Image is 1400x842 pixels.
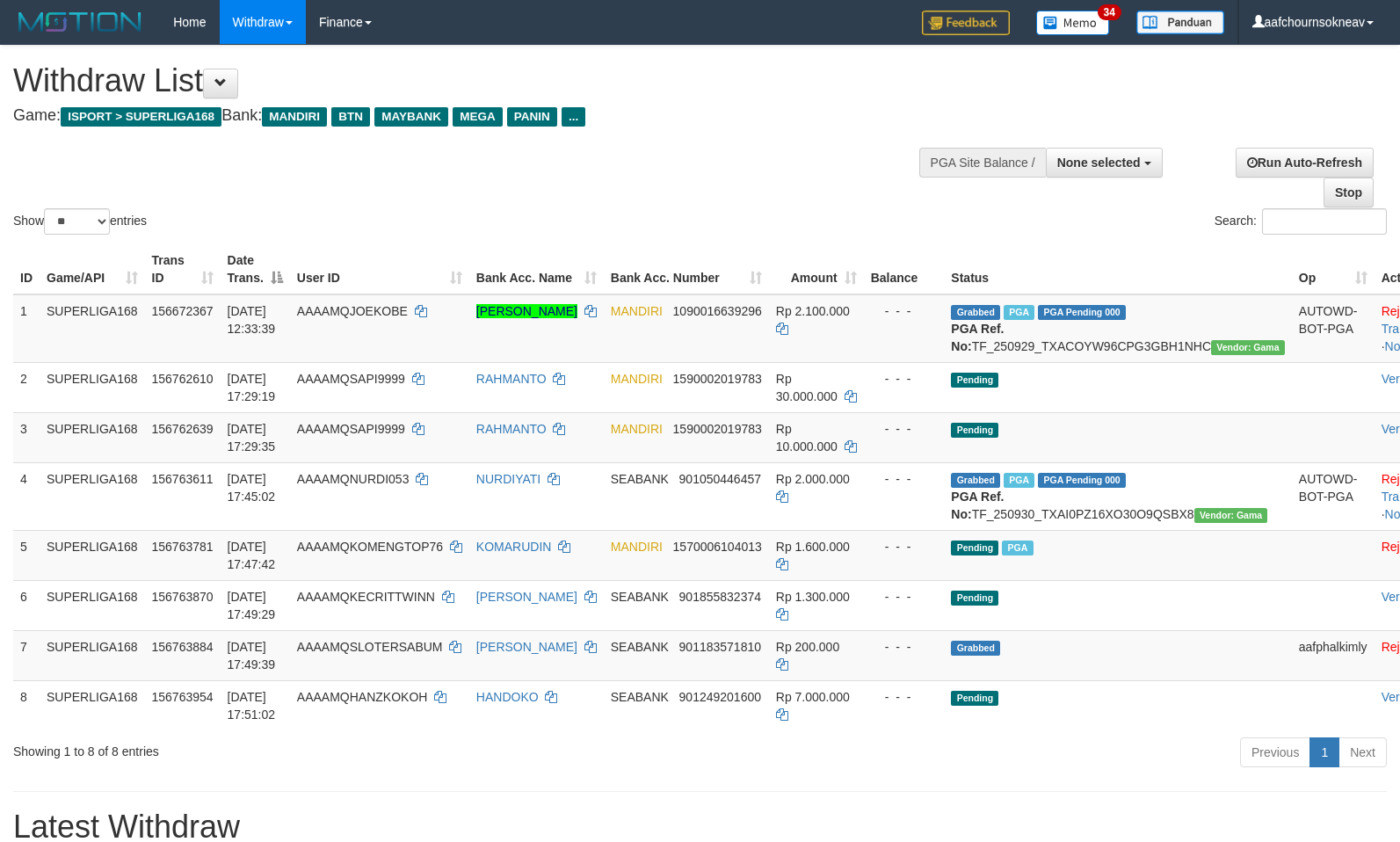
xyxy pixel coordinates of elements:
span: Rp 10.000.000 [776,422,838,454]
td: aafphalkimly [1292,630,1375,680]
div: - - - [871,538,938,555]
span: Pending [951,373,998,388]
img: panduan.png [1136,11,1224,34]
td: SUPERLIGA168 [40,294,145,363]
span: Rp 1.600.000 [776,540,850,554]
span: [DATE] 17:47:42 [228,540,276,571]
td: SUPERLIGA168 [40,362,145,412]
div: - - - [871,370,938,388]
input: Search: [1262,208,1387,235]
span: 156763954 [152,690,214,704]
span: SEABANK [611,472,669,486]
span: Grabbed [951,473,1000,488]
span: Copy 901249201600 to clipboard [679,690,761,704]
a: 1 [1309,737,1339,767]
a: NURDIYATI [476,472,540,486]
span: AAAAMQSAPI9999 [297,422,405,436]
span: Pending [951,691,998,706]
th: Bank Acc. Name: activate to sort column ascending [469,244,604,294]
span: SEABANK [611,590,669,604]
span: Vendor URL: https://trx31.1velocity.biz [1211,340,1285,355]
span: [DATE] 17:51:02 [228,690,276,722]
span: 156763870 [152,590,214,604]
div: - - - [871,588,938,606]
img: MOTION_logo.png [13,9,147,35]
th: Trans ID: activate to sort column ascending [145,244,221,294]
span: AAAAMQNURDI053 [297,472,410,486]
span: MANDIRI [611,422,663,436]
span: 34 [1098,4,1121,20]
a: Next [1338,737,1387,767]
span: Rp 2.100.000 [776,304,850,318]
span: Copy 1090016639296 to clipboard [673,304,762,318]
span: Copy 1590002019783 to clipboard [673,372,762,386]
button: None selected [1046,148,1163,178]
td: 1 [13,294,40,363]
a: Stop [1324,178,1374,207]
td: 4 [13,462,40,530]
td: SUPERLIGA168 [40,462,145,530]
span: Pending [951,591,998,606]
select: Showentries [44,208,110,235]
a: [PERSON_NAME] [476,640,577,654]
a: HANDOKO [476,690,539,704]
th: Bank Acc. Number: activate to sort column ascending [604,244,769,294]
a: Previous [1240,737,1310,767]
td: SUPERLIGA168 [40,530,145,580]
th: Status [944,244,1291,294]
img: Feedback.jpg [922,11,1010,35]
span: Copy 901183571810 to clipboard [679,640,761,654]
span: [DATE] 12:33:39 [228,304,276,336]
span: Copy 1590002019783 to clipboard [673,422,762,436]
span: Marked by aafheankoy [1002,541,1033,555]
span: 156763611 [152,472,214,486]
div: - - - [871,302,938,320]
b: PGA Ref. No: [951,322,1004,353]
label: Show entries [13,208,147,235]
a: KOMARUDIN [476,540,552,554]
span: Rp 7.000.000 [776,690,850,704]
span: [DATE] 17:29:19 [228,372,276,403]
div: Showing 1 to 8 of 8 entries [13,736,570,760]
td: 2 [13,362,40,412]
div: PGA Site Balance / [919,148,1046,178]
span: AAAAMQKOMENGTOP76 [297,540,443,554]
h4: Game: Bank: [13,107,916,125]
span: Copy 901855832374 to clipboard [679,590,761,604]
span: [DATE] 17:29:35 [228,422,276,454]
span: MANDIRI [262,107,327,127]
span: ISPORT > SUPERLIGA168 [61,107,221,127]
img: Button%20Memo.svg [1036,11,1110,35]
th: Amount: activate to sort column ascending [769,244,864,294]
a: [PERSON_NAME] [476,304,577,318]
span: AAAAMQHANZKOKOH [297,690,428,704]
span: [DATE] 17:45:02 [228,472,276,504]
th: Game/API: activate to sort column ascending [40,244,145,294]
span: None selected [1057,156,1141,170]
span: AAAAMQSLOTERSABUM [297,640,443,654]
td: 6 [13,580,40,630]
span: MANDIRI [611,540,663,554]
span: Rp 2.000.000 [776,472,850,486]
span: Copy 901050446457 to clipboard [679,472,761,486]
span: PGA Pending [1038,305,1126,320]
td: SUPERLIGA168 [40,680,145,730]
td: AUTOWD-BOT-PGA [1292,294,1375,363]
th: User ID: activate to sort column ascending [290,244,469,294]
span: Grabbed [951,641,1000,656]
a: RAHMANTO [476,372,547,386]
span: Marked by aafheankoy [1004,473,1034,488]
span: [DATE] 17:49:39 [228,640,276,671]
td: SUPERLIGA168 [40,412,145,462]
div: - - - [871,470,938,488]
span: Vendor URL: https://trx31.1velocity.biz [1194,508,1268,523]
h1: Withdraw List [13,63,916,98]
span: AAAAMQKECRITTWINN [297,590,435,604]
span: PANIN [507,107,557,127]
span: SEABANK [611,640,669,654]
td: TF_250929_TXACOYW96CPG3GBH1NHC [944,294,1291,363]
span: AAAAMQJOEKOBE [297,304,408,318]
label: Search: [1215,208,1387,235]
span: ... [562,107,585,127]
span: MANDIRI [611,304,663,318]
